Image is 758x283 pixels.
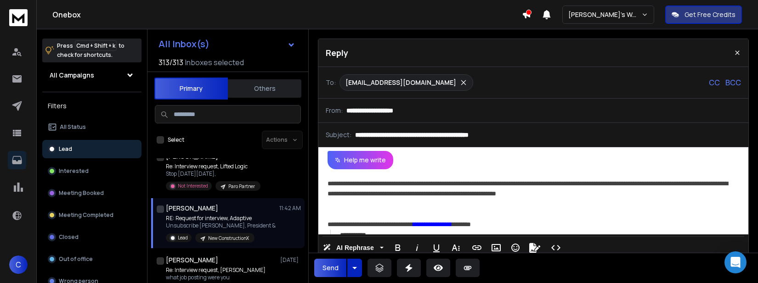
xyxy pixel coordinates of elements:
[321,239,385,257] button: AI Rephrase
[345,78,456,87] p: [EMAIL_ADDRESS][DOMAIN_NAME]
[166,255,218,265] h1: [PERSON_NAME]
[447,239,464,257] button: More Text
[59,211,113,219] p: Meeting Completed
[166,222,276,229] p: Unsubscribe [PERSON_NAME], President &
[326,106,343,115] p: From:
[42,206,141,224] button: Meeting Completed
[280,256,301,264] p: [DATE]
[154,78,228,100] button: Primary
[709,77,720,88] p: CC
[684,10,735,19] p: Get Free Credits
[166,204,218,213] h1: [PERSON_NAME]
[158,39,209,49] h1: All Inbox(s)
[389,239,407,257] button: Bold (⌘B)
[60,123,86,131] p: All Status
[178,234,188,241] p: Lead
[50,71,94,80] h1: All Campaigns
[166,266,266,274] p: Re: Interview request, [PERSON_NAME]
[487,239,505,257] button: Insert Image (⌘P)
[724,251,747,273] div: Open Intercom Messenger
[507,239,524,257] button: Emoticons
[9,255,28,274] button: C
[59,189,104,197] p: Meeting Booked
[59,167,89,175] p: Interested
[151,35,303,53] button: All Inbox(s)
[52,9,522,20] h1: Onebox
[42,100,141,112] h3: Filters
[57,41,124,60] p: Press to check for shortcuts.
[228,183,255,190] p: Paro Partner
[42,250,141,268] button: Out of office
[279,205,301,212] p: 11:42 AM
[42,140,141,158] button: Lead
[178,183,208,189] p: Not Interested
[166,215,276,222] p: RE: Request for interview, Adaptive
[59,233,79,241] p: Closed
[408,239,426,257] button: Italic (⌘I)
[166,274,266,281] p: what job posting were you
[328,151,393,169] button: Help me write
[228,78,301,99] button: Others
[158,57,183,68] span: 313 / 313
[326,78,336,87] p: To:
[725,77,741,88] p: BCC
[9,9,28,26] img: logo
[428,239,445,257] button: Underline (⌘U)
[185,57,244,68] h3: Inboxes selected
[42,118,141,136] button: All Status
[166,170,260,178] p: Stop [DATE][DATE],
[334,244,376,252] span: AI Rephrase
[326,46,348,59] p: Reply
[468,239,486,257] button: Insert Link (⌘K)
[314,259,346,277] button: Send
[326,130,351,139] p: Subject:
[42,162,141,180] button: Interested
[547,239,565,257] button: Code View
[168,136,184,144] label: Select
[42,66,141,84] button: All Campaigns
[526,239,543,257] button: Signature
[568,10,641,19] p: [PERSON_NAME]'s Workspace
[166,163,260,170] p: Re: Interview request, Lifted Logic
[42,228,141,246] button: Closed
[75,40,117,51] span: Cmd + Shift + k
[59,145,72,153] p: Lead
[42,184,141,202] button: Meeting Booked
[208,235,249,242] p: New ConstructionX
[59,255,93,263] p: Out of office
[665,6,742,24] button: Get Free Credits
